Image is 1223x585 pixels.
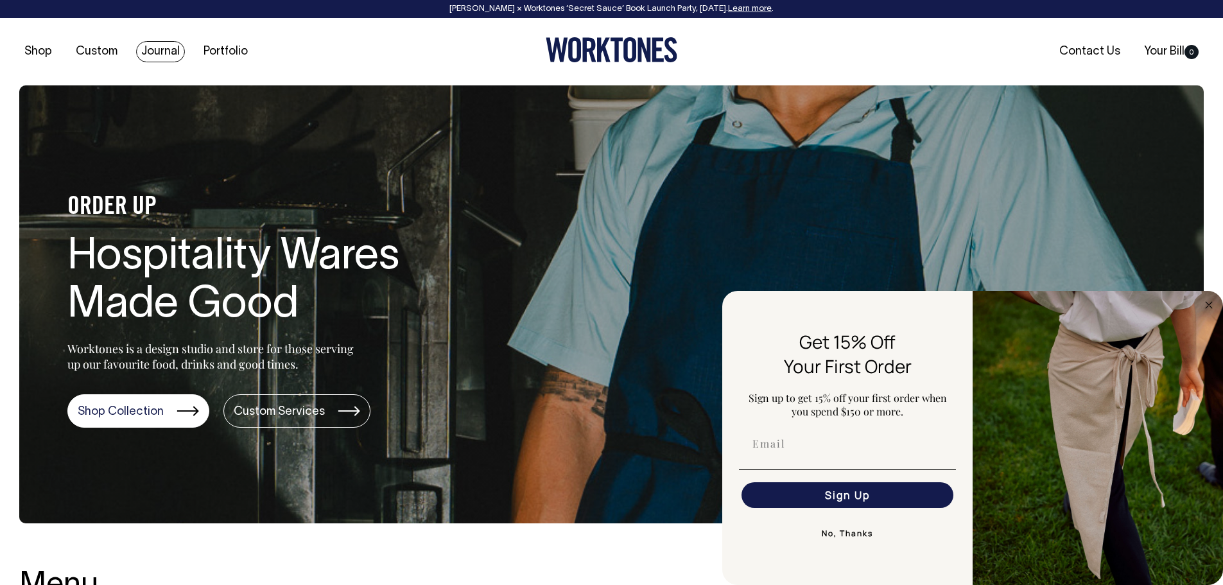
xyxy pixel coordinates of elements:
a: Shop [19,41,57,62]
p: Worktones is a design studio and store for those serving up our favourite food, drinks and good t... [67,341,360,372]
button: Sign Up [742,482,953,508]
a: Custom [71,41,123,62]
a: Custom Services [223,394,370,428]
a: Learn more [728,5,772,13]
a: Contact Us [1054,41,1125,62]
a: Shop Collection [67,394,209,428]
img: underline [739,469,956,470]
button: No, Thanks [739,521,956,546]
span: Get 15% Off [799,329,896,354]
a: Your Bill0 [1139,41,1204,62]
div: [PERSON_NAME] × Worktones ‘Secret Sauce’ Book Launch Party, [DATE]. . [13,4,1210,13]
span: Your First Order [784,354,912,378]
span: 0 [1184,45,1199,59]
input: Email [742,431,953,457]
span: Sign up to get 15% off your first order when you spend $150 or more. [749,391,947,418]
a: Portfolio [198,41,253,62]
img: 5e34ad8f-4f05-4173-92a8-ea475ee49ac9.jpeg [973,291,1223,585]
h4: ORDER UP [67,194,478,221]
h1: Hospitality Wares Made Good [67,234,478,330]
div: FLYOUT Form [722,291,1223,585]
a: Journal [136,41,185,62]
button: Close dialog [1201,297,1217,313]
